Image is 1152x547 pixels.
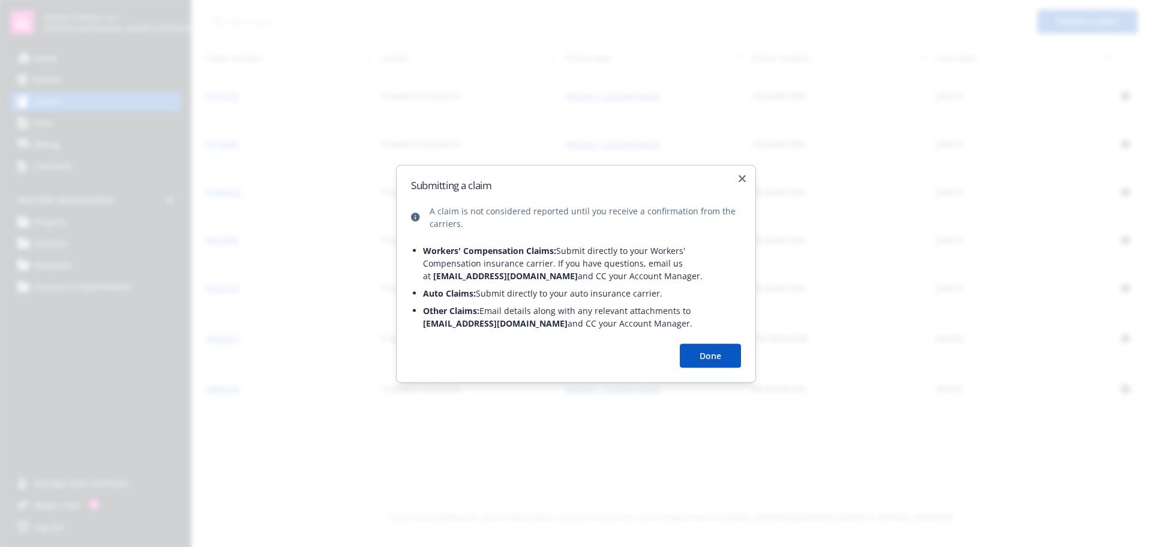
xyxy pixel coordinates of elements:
[423,287,476,298] span: Auto Claims:
[411,180,741,190] h2: Submitting a claim
[423,244,703,281] span: Submit directly to your Workers' Compensation insurance carrier. If you have questions, email us ...
[433,270,578,281] span: [EMAIL_ADDRESS][DOMAIN_NAME]
[423,244,556,256] span: Workers' Compensation Claims:
[430,204,741,229] span: A claim is not considered reported until you receive a confirmation from the carriers.
[680,343,741,367] button: Done
[423,287,662,298] span: Submit directly to your auto insurance carrier.
[423,317,568,328] span: [EMAIL_ADDRESS][DOMAIN_NAME]
[423,304,692,328] span: Email details along with any relevant attachments to and CC your Account Manager.
[423,304,479,316] span: Other Claims:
